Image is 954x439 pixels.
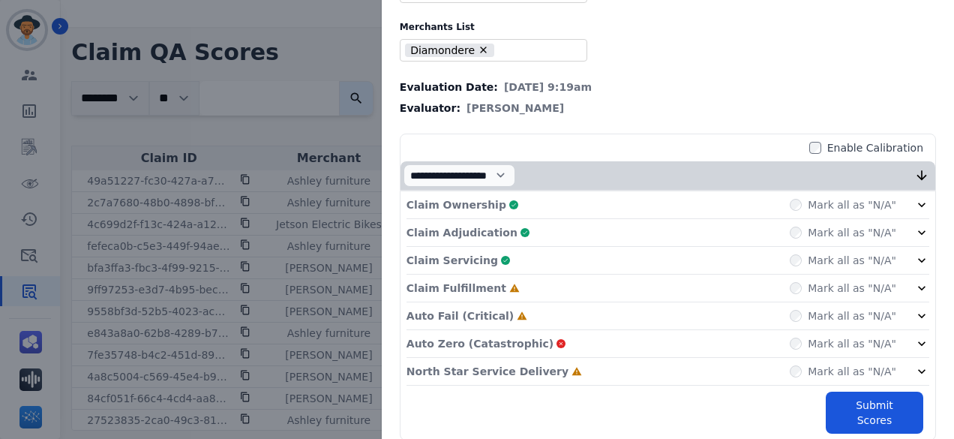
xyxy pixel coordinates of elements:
[808,281,896,296] label: Mark all as "N/A"
[827,140,923,155] label: Enable Calibration
[808,308,896,323] label: Mark all as "N/A"
[406,197,506,212] p: Claim Ownership
[403,41,577,59] ul: selected options
[808,225,896,240] label: Mark all as "N/A"
[406,253,498,268] p: Claim Servicing
[808,336,896,351] label: Mark all as "N/A"
[400,21,936,33] label: Merchants List
[808,253,896,268] label: Mark all as "N/A"
[478,44,489,56] button: Remove Diamondere
[406,336,553,351] p: Auto Zero (Catastrophic)
[406,308,514,323] p: Auto Fail (Critical)
[405,44,493,58] li: Diamondere
[826,392,923,434] button: Submit Scores
[808,197,896,212] label: Mark all as "N/A"
[808,364,896,379] label: Mark all as "N/A"
[504,80,592,95] span: [DATE] 9:19am
[400,80,936,95] div: Evaluation Date:
[466,101,564,116] span: [PERSON_NAME]
[406,364,568,379] p: North Star Service Delivery
[406,225,517,240] p: Claim Adjudication
[400,101,936,116] div: Evaluator:
[406,281,506,296] p: Claim Fulfillment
